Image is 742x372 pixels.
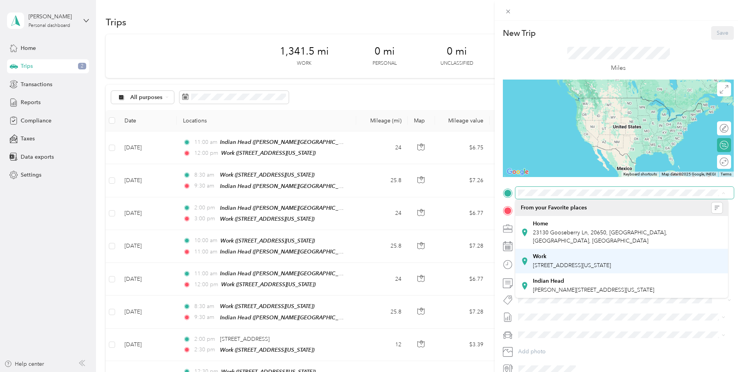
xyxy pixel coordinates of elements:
[533,229,667,244] span: 23130 Gooseberry Ln, 20650, [GEOGRAPHIC_DATA], [GEOGRAPHIC_DATA], [GEOGRAPHIC_DATA]
[533,262,611,269] span: [STREET_ADDRESS][US_STATE]
[533,278,564,285] strong: Indian Head
[662,172,716,176] span: Map data ©2025 Google, INEGI
[503,28,536,39] p: New Trip
[533,220,548,227] strong: Home
[505,167,531,177] img: Google
[521,204,587,211] span: From your Favorite places
[533,253,547,260] strong: Work
[623,172,657,177] button: Keyboard shortcuts
[533,287,654,293] span: [PERSON_NAME][STREET_ADDRESS][US_STATE]
[515,346,734,357] button: Add photo
[505,167,531,177] a: Open this area in Google Maps (opens a new window)
[611,63,626,73] p: Miles
[698,328,742,372] iframe: Everlance-gr Chat Button Frame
